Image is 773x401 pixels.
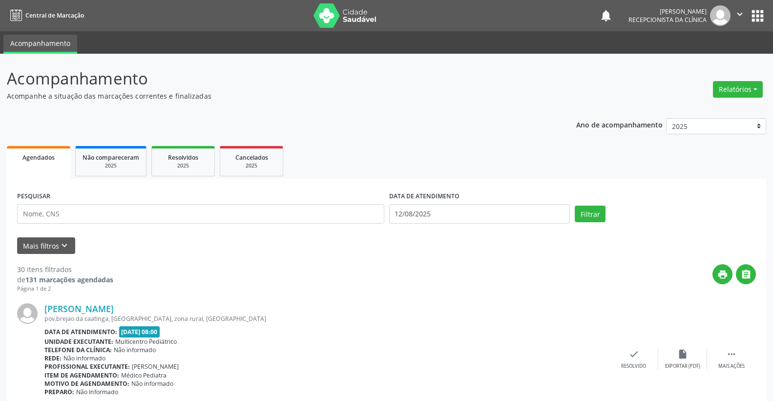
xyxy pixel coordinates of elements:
[710,5,731,26] img: img
[3,35,77,54] a: Acompanhamento
[44,328,117,336] b: Data de atendimento:
[17,264,113,274] div: 30 itens filtrados
[119,326,160,338] span: [DATE] 08:00
[63,354,105,362] span: Não informado
[389,189,460,204] label: DATA DE ATENDIMENTO
[17,237,75,254] button: Mais filtroskeyboard_arrow_down
[734,9,745,20] i: 
[76,388,118,396] span: Não informado
[59,240,70,251] i: keyboard_arrow_down
[621,363,646,370] div: Resolvido
[44,354,62,362] b: Rede:
[599,9,613,22] button: notifications
[677,349,688,359] i: insert_drive_file
[712,264,732,284] button: print
[168,153,198,162] span: Resolvidos
[7,91,539,101] p: Acompanhe a situação das marcações correntes e finalizadas
[717,269,728,280] i: print
[44,303,114,314] a: [PERSON_NAME]
[83,153,139,162] span: Não compareceram
[665,363,700,370] div: Exportar (PDF)
[628,349,639,359] i: check
[17,274,113,285] div: de
[17,285,113,293] div: Página 1 de 2
[576,118,663,130] p: Ano de acompanhamento
[132,362,179,371] span: [PERSON_NAME]
[44,346,112,354] b: Telefone da clínica:
[17,189,50,204] label: PESQUISAR
[22,153,55,162] span: Agendados
[44,371,119,380] b: Item de agendamento:
[227,162,276,169] div: 2025
[741,269,752,280] i: 
[115,338,177,346] span: Multicentro Pediátrico
[575,206,606,222] button: Filtrar
[25,11,84,20] span: Central de Marcação
[25,275,113,284] strong: 131 marcações agendadas
[159,162,208,169] div: 2025
[44,362,130,371] b: Profissional executante:
[44,380,129,388] b: Motivo de agendamento:
[7,66,539,91] p: Acompanhamento
[7,7,84,23] a: Central de Marcação
[726,349,737,359] i: 
[83,162,139,169] div: 2025
[628,16,707,24] span: Recepcionista da clínica
[17,303,38,324] img: img
[628,7,707,16] div: [PERSON_NAME]
[736,264,756,284] button: 
[131,380,173,388] span: Não informado
[44,338,113,346] b: Unidade executante:
[749,7,766,24] button: apps
[17,204,384,224] input: Nome, CNS
[44,315,609,323] div: pov.brejao da caatinga, [GEOGRAPHIC_DATA], zona rural, [GEOGRAPHIC_DATA]
[718,363,745,370] div: Mais ações
[713,81,763,98] button: Relatórios
[389,204,570,224] input: Selecione um intervalo
[235,153,268,162] span: Cancelados
[114,346,156,354] span: Não informado
[121,371,167,380] span: Médico Pediatra
[731,5,749,26] button: 
[44,388,74,396] b: Preparo:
